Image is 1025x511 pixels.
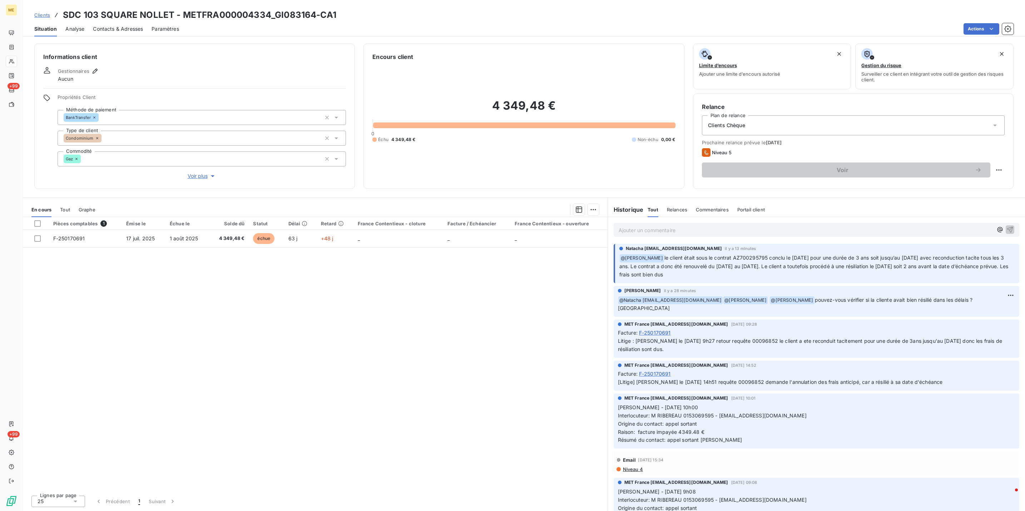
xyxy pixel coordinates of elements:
span: Interlocuteur: M RIBEREAU 0153069595 - [EMAIL_ADDRESS][DOMAIN_NAME] [618,412,807,419]
span: Gestionnaires [58,68,89,74]
span: [Litige] [PERSON_NAME] le [DATE] 14h51 requête 00096852 demande l'annulation des frais anticipé, ... [618,379,943,385]
span: Facture : [618,329,638,336]
button: Précédent [91,494,134,509]
span: Interlocuteur: M RIBEREAU 0153069595 - [EMAIL_ADDRESS][DOMAIN_NAME] [618,497,807,503]
span: le client était sous le contrat AZ700295795 conclu le [DATE] pour une durée de 3 ans soit jusqu’a... [619,255,1010,277]
div: Émise le [126,221,161,226]
span: +99 [8,431,20,437]
span: MET France [EMAIL_ADDRESS][DOMAIN_NAME] [624,395,728,401]
span: Tout [648,207,658,212]
div: France Contentieux - cloture [358,221,439,226]
span: @ [PERSON_NAME] [620,254,664,262]
input: Ajouter une valeur [99,114,104,121]
button: Limite d’encoursAjouter une limite d’encours autorisé [693,44,851,89]
span: 0,00 € [661,136,675,143]
span: En cours [31,207,51,212]
button: Voir [702,162,990,177]
span: Propriétés Client [58,94,346,104]
span: F-250170691 [53,235,85,241]
span: Natacha [EMAIL_ADDRESS][DOMAIN_NAME] [626,245,722,252]
span: Clients [34,12,50,18]
input: Ajouter une valeur [101,135,107,141]
span: il y a 13 minutes [725,246,756,251]
span: +48 j [321,235,333,241]
span: 0 [371,131,374,136]
span: 1 [100,220,107,227]
span: @ [PERSON_NAME] [770,296,814,305]
span: Surveiller ce client en intégrant votre outil de gestion des risques client. [861,71,1007,82]
span: 4 349,48 € [391,136,416,143]
span: Condominium [66,136,94,140]
span: Limite d’encours [699,62,737,68]
h6: Relance [702,102,1005,111]
span: Voir [710,167,975,173]
span: Facture : [618,370,638,377]
span: [DATE] 10:01 [731,396,756,400]
span: [DATE] 15:34 [638,458,663,462]
div: Retard [321,221,349,226]
span: Résumé du contact: appel sortant [PERSON_NAME] [618,437,742,443]
span: Graphe [79,207,95,212]
button: Suivant [144,494,180,509]
span: [PERSON_NAME] [624,287,661,294]
span: Email [623,457,636,463]
span: Niveau 5 [712,150,732,155]
span: 1 août 2025 [170,235,198,241]
span: Raison: facture impayée 4349.48 € [618,429,704,435]
div: France Contentieux - ouverture [515,221,603,226]
span: Analyse [65,25,84,32]
div: ME [6,4,17,16]
h3: SDC 103 SQUARE NOLLET - METFRA000004334_GI083164-CA1 [63,9,336,21]
span: [DATE] 09:28 [731,322,757,326]
h6: Encours client [372,52,413,61]
span: [PERSON_NAME] - [DATE] 10h00 [618,404,698,410]
span: il y a 28 minutes [664,289,696,293]
a: Clients [34,11,50,19]
input: Ajouter une valeur [81,156,86,162]
span: _ [447,235,450,241]
div: Solde dû [213,221,244,226]
span: Relances [667,207,687,212]
span: Niveau 4 [622,466,643,472]
span: Origine du contact: appel sortant [618,505,697,511]
span: échue [253,233,274,244]
span: [DATE] 14:52 [731,363,757,367]
span: F-250170691 [639,329,671,336]
div: Pièces comptables [53,220,118,227]
div: Échue le [170,221,204,226]
div: Délai [288,221,312,226]
span: Non-échu [638,136,658,143]
span: Gestion du risque [861,62,901,68]
span: Commentaires [696,207,729,212]
span: 4 349,48 € [213,235,244,242]
span: Voir plus [188,172,216,180]
span: 25 [38,498,44,505]
img: Logo LeanPay [6,495,17,507]
span: [DATE] [766,140,782,145]
span: Origine du contact: appel sortant [618,421,697,427]
span: Contacts & Adresses [93,25,143,32]
span: _ [358,235,360,241]
span: 1 [138,498,140,505]
span: @ [PERSON_NAME] [723,296,768,305]
iframe: Intercom live chat [1001,487,1018,504]
span: Gaz [66,157,73,161]
h2: 4 349,48 € [372,99,675,120]
span: Clients Chèque [708,122,745,129]
h6: Historique [608,205,644,214]
span: Ajouter une limite d’encours autorisé [699,71,780,77]
button: Actions [964,23,999,35]
span: [PERSON_NAME] - [DATE] 9h08 [618,489,696,495]
span: Portail client [737,207,765,212]
span: 17 juil. 2025 [126,235,155,241]
button: 1 [134,494,144,509]
span: Situation [34,25,57,32]
span: MET France [EMAIL_ADDRESS][DOMAIN_NAME] [624,321,728,327]
span: +99 [8,83,20,89]
span: MET France [EMAIL_ADDRESS][DOMAIN_NAME] [624,479,728,486]
span: Paramètres [152,25,179,32]
div: Facture / Echéancier [447,221,506,226]
span: [DATE] 09:08 [731,480,757,485]
span: @ Natacha [EMAIL_ADDRESS][DOMAIN_NAME] [618,296,723,305]
h6: Informations client [43,52,346,61]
